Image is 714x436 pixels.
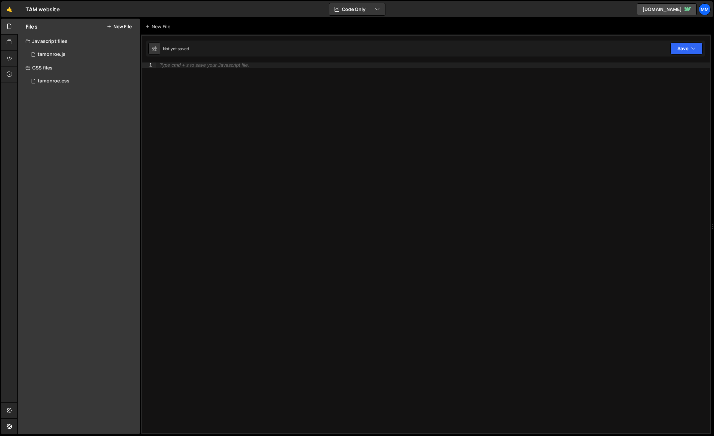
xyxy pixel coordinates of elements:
[670,43,703,54] button: Save
[26,48,140,61] div: 14268/36614.js
[142,62,156,68] div: 1
[637,3,697,15] a: [DOMAIN_NAME]
[26,74,140,88] div: 14268/36615.css
[1,1,18,17] a: 🤙
[145,23,173,30] div: New File
[107,24,132,29] button: New File
[26,5,60,13] div: TAM website
[38,78,70,84] div: tamonroe.css
[699,3,711,15] a: mm
[38,52,66,57] div: tamonroe.js
[18,35,140,48] div: Javascript files
[163,46,189,52] div: Not yet saved
[160,63,249,68] div: Type cmd + s to save your Javascript file.
[26,23,38,30] h2: Files
[18,61,140,74] div: CSS files
[329,3,385,15] button: Code Only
